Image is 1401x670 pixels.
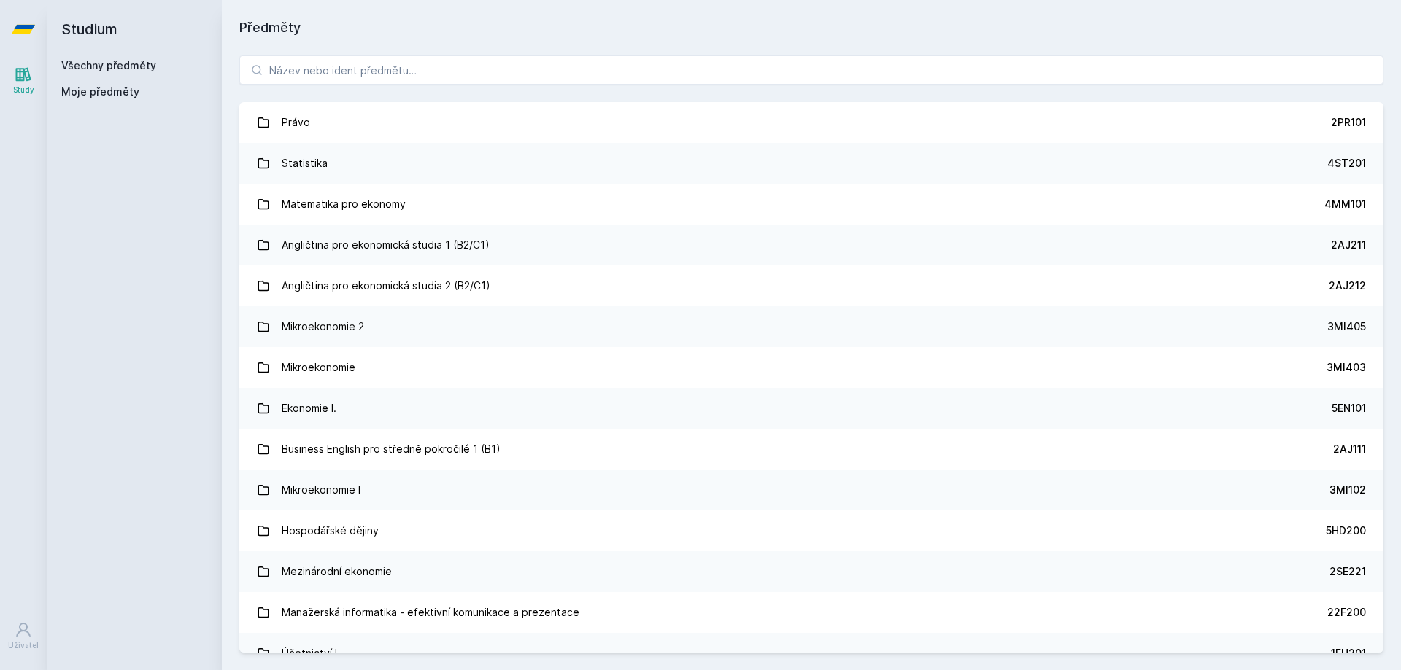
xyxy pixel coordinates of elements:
[239,429,1383,470] a: Business English pro středně pokročilé 1 (B1) 2AJ111
[239,388,1383,429] a: Ekonomie I. 5EN101
[239,55,1383,85] input: Název nebo ident předmětu…
[3,58,44,103] a: Study
[13,85,34,96] div: Study
[1329,483,1366,497] div: 3MI102
[282,639,340,668] div: Účetnictví I.
[239,17,1383,38] h1: Předměty
[239,265,1383,306] a: Angličtina pro ekonomická studia 2 (B2/C1) 2AJ212
[239,143,1383,184] a: Statistika 4ST201
[1326,523,1366,538] div: 5HD200
[1329,564,1366,579] div: 2SE221
[282,475,360,505] div: Mikroekonomie I
[282,353,355,382] div: Mikroekonomie
[1327,319,1366,334] div: 3MI405
[1333,442,1366,456] div: 2AJ111
[239,470,1383,510] a: Mikroekonomie I 3MI102
[282,230,490,260] div: Angličtina pro ekonomická studia 1 (B2/C1)
[282,516,379,545] div: Hospodářské dějiny
[1327,360,1366,375] div: 3MI403
[282,149,328,178] div: Statistika
[1324,197,1366,211] div: 4MM101
[239,551,1383,592] a: Mezinárodní ekonomie 2SE221
[282,598,579,627] div: Manažerská informatika - efektivní komunikace a prezentace
[282,557,392,586] div: Mezinárodní ekonomie
[1327,605,1366,620] div: 22F200
[3,614,44,658] a: Uživatel
[239,225,1383,265] a: Angličtina pro ekonomická studia 1 (B2/C1) 2AJ211
[61,85,139,99] span: Moje předměty
[8,640,39,651] div: Uživatel
[1331,238,1366,252] div: 2AJ211
[61,59,156,71] a: Všechny předměty
[239,592,1383,633] a: Manažerská informatika - efektivní komunikace a prezentace 22F200
[1332,401,1366,416] div: 5EN101
[239,102,1383,143] a: Právo 2PR101
[282,312,364,341] div: Mikroekonomie 2
[239,347,1383,388] a: Mikroekonomie 3MI403
[282,190,406,219] div: Matematika pro ekonomy
[282,394,336,423] div: Ekonomie I.
[1329,278,1366,293] div: 2AJ212
[239,510,1383,551] a: Hospodářské dějiny 5HD200
[1327,156,1366,171] div: 4ST201
[282,435,501,464] div: Business English pro středně pokročilé 1 (B1)
[282,271,490,300] div: Angličtina pro ekonomická studia 2 (B2/C1)
[1331,646,1366,661] div: 1FU201
[239,184,1383,225] a: Matematika pro ekonomy 4MM101
[1331,115,1366,130] div: 2PR101
[282,108,310,137] div: Právo
[239,306,1383,347] a: Mikroekonomie 2 3MI405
